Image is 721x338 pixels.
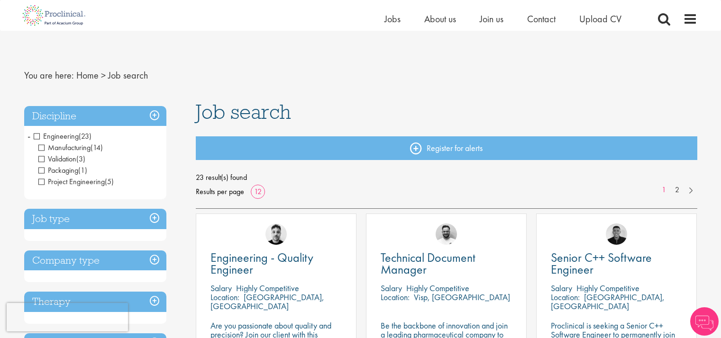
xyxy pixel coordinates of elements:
[406,283,469,294] p: Highly Competitive
[657,185,671,196] a: 1
[78,165,87,175] span: (1)
[24,106,166,126] h3: Discipline
[196,185,244,199] span: Results per page
[690,307,719,336] img: Chatbot
[670,185,684,196] a: 2
[7,303,128,331] iframe: reCAPTCHA
[424,13,456,25] a: About us
[210,252,342,276] a: Engineering - Quality Engineer
[606,223,627,245] img: Christian Andersen
[381,283,402,294] span: Salary
[38,177,105,187] span: Project Engineering
[38,165,87,175] span: Packaging
[480,13,503,25] a: Join us
[196,136,697,160] a: Register for alerts
[38,154,76,164] span: Validation
[210,292,239,302] span: Location:
[551,283,572,294] span: Salary
[105,177,114,187] span: (5)
[236,283,299,294] p: Highly Competitive
[24,69,74,81] span: You are here:
[24,292,166,312] h3: Therapy
[38,142,91,152] span: Manufacturing
[38,142,103,152] span: Manufacturing
[79,131,91,141] span: (23)
[551,292,665,311] p: [GEOGRAPHIC_DATA], [GEOGRAPHIC_DATA]
[551,249,652,277] span: Senior C++ Software Engineer
[265,223,287,245] img: Dean Fisher
[38,165,78,175] span: Packaging
[24,250,166,271] h3: Company type
[551,252,682,276] a: Senior C++ Software Engineer
[381,252,512,276] a: Technical Document Manager
[108,69,148,81] span: Job search
[576,283,639,294] p: Highly Competitive
[34,131,91,141] span: Engineering
[196,99,291,125] span: Job search
[91,142,103,152] span: (14)
[210,283,232,294] span: Salary
[436,223,457,245] img: Emile De Beer
[76,69,99,81] a: breadcrumb link
[551,292,580,302] span: Location:
[381,249,475,277] span: Technical Document Manager
[34,131,79,141] span: Engineering
[381,292,410,302] span: Location:
[251,187,265,196] a: 12
[527,13,556,25] a: Contact
[101,69,106,81] span: >
[196,170,697,185] span: 23 result(s) found
[579,13,621,25] a: Upload CV
[414,292,510,302] p: Visp, [GEOGRAPHIC_DATA]
[210,292,324,311] p: [GEOGRAPHIC_DATA], [GEOGRAPHIC_DATA]
[76,154,85,164] span: (3)
[38,177,114,187] span: Project Engineering
[210,249,313,277] span: Engineering - Quality Engineer
[24,209,166,229] h3: Job type
[27,129,30,143] span: -
[384,13,401,25] a: Jobs
[38,154,85,164] span: Validation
